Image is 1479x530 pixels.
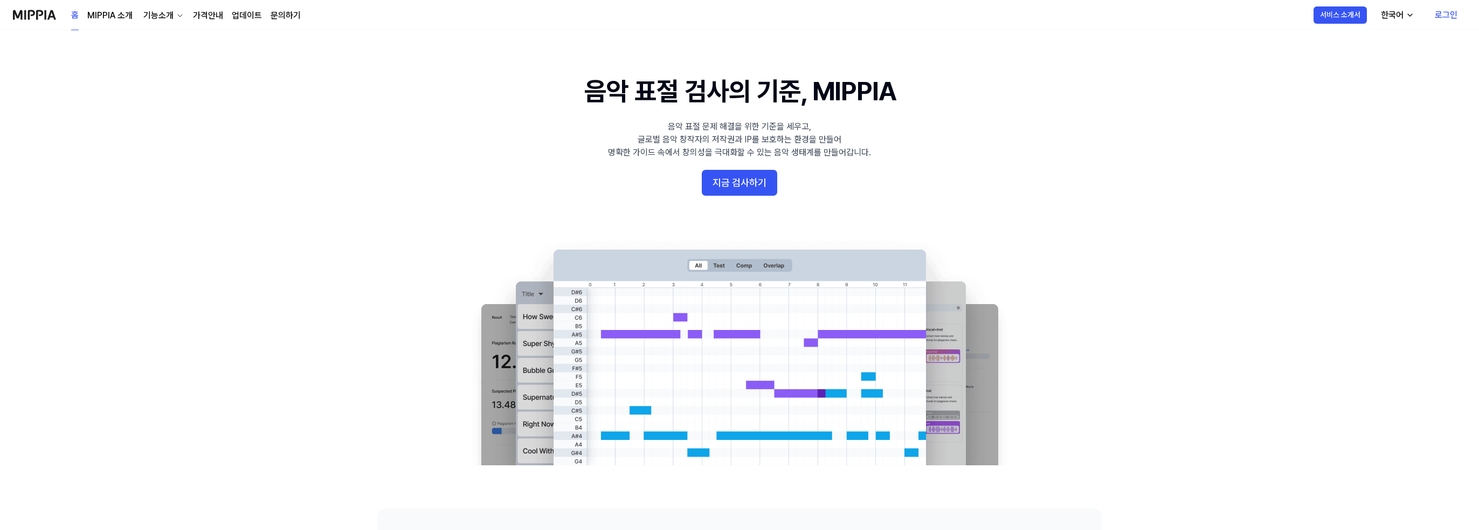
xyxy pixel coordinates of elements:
[87,9,133,22] a: MIPPIA 소개
[1372,4,1421,26] button: 한국어
[71,1,79,30] a: 홈
[608,120,871,159] div: 음악 표절 문제 해결을 위한 기준을 세우고, 글로벌 음악 창작자의 저작권과 IP를 보호하는 환경을 만들어 명확한 가이드 속에서 창의성을 극대화할 수 있는 음악 생태계를 만들어...
[459,239,1020,465] img: main Image
[1314,6,1367,24] button: 서비스 소개서
[702,170,777,196] button: 지금 검사하기
[232,9,262,22] a: 업데이트
[584,73,895,109] h1: 음악 표절 검사의 기준, MIPPIA
[271,9,301,22] a: 문의하기
[141,9,176,22] div: 기능소개
[141,9,184,22] button: 기능소개
[193,9,223,22] a: 가격안내
[1379,9,1406,22] div: 한국어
